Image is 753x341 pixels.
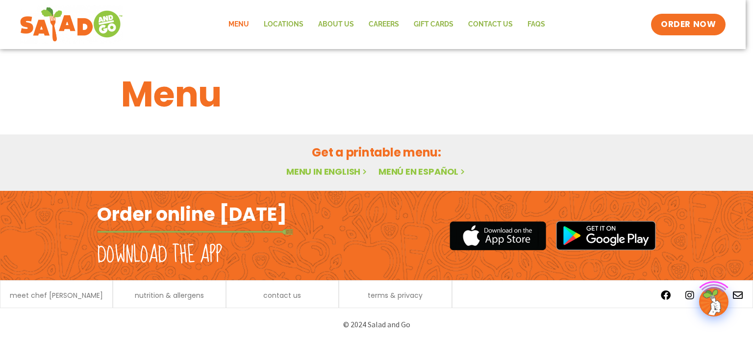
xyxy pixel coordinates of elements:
a: nutrition & allergens [135,292,204,299]
a: Careers [361,13,406,36]
a: contact us [263,292,301,299]
a: meet chef [PERSON_NAME] [10,292,103,299]
a: Menu [221,13,256,36]
a: FAQs [520,13,552,36]
h2: Order online [DATE] [97,202,287,226]
a: Contact Us [461,13,520,36]
p: © 2024 Salad and Go [102,318,651,331]
img: fork [97,229,293,235]
a: About Us [311,13,361,36]
h2: Get a printable menu: [121,144,632,161]
img: appstore [450,220,546,252]
span: ORDER NOW [661,19,716,30]
h1: Menu [121,68,632,121]
a: Menú en español [378,165,467,178]
a: Locations [256,13,311,36]
a: terms & privacy [368,292,423,299]
a: GIFT CARDS [406,13,461,36]
h2: Download the app [97,241,222,269]
a: Menu in English [286,165,369,178]
nav: Menu [221,13,552,36]
a: ORDER NOW [651,14,726,35]
img: google_play [556,221,656,250]
img: new-SAG-logo-768×292 [20,5,123,44]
